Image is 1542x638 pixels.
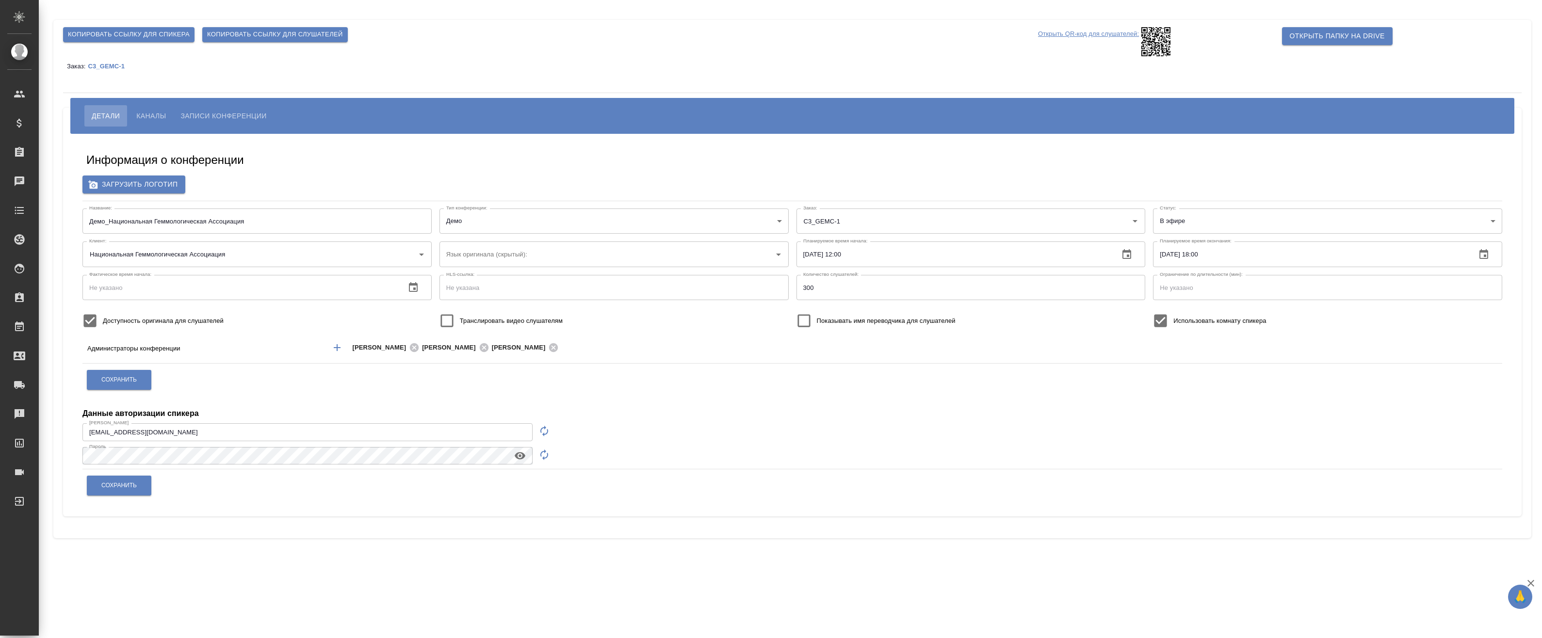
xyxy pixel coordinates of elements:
[103,316,224,326] span: Доступность оригинала для слушателей
[82,408,199,419] h4: Данные авторизации спикера
[1173,316,1266,326] span: Использовать комнату спикера
[460,316,563,326] span: Транслировать видео слушателям
[1153,208,1502,234] div: В эфире
[90,178,178,191] span: Загрузить логотип
[136,110,166,122] span: Каналы
[817,316,956,326] span: Показывать имя переводчика для слушателей
[88,62,132,70] a: C3_GEMC-1
[86,152,244,168] h5: Информация о конференции
[88,63,132,70] p: C3_GEMC-1
[422,343,482,352] span: [PERSON_NAME]
[422,341,492,353] div: [PERSON_NAME]
[1153,241,1468,267] input: Не указано
[1282,27,1393,45] button: Открыть папку на Drive
[325,336,349,359] button: Добавить менеджера
[796,275,1146,300] input: Не указано
[1375,347,1377,349] button: Open
[82,423,533,441] input: Не указано
[82,175,185,193] label: Загрузить логотип
[82,275,398,300] input: Не указано
[772,248,785,261] button: Open
[101,481,137,490] span: Сохранить
[492,341,562,353] div: [PERSON_NAME]
[1512,587,1528,607] span: 🙏
[87,344,323,353] p: Администраторы конференции
[207,29,343,40] span: Копировать ссылку для слушателей
[67,63,88,70] p: Заказ:
[492,343,552,352] span: [PERSON_NAME]
[439,275,789,300] input: Не указана
[796,241,1112,267] input: Не указано
[68,29,190,40] span: Копировать ссылку для спикера
[439,208,789,234] div: Демо
[1508,585,1532,609] button: 🙏
[63,27,195,42] button: Копировать ссылку для спикера
[353,343,412,352] span: [PERSON_NAME]
[87,370,151,390] button: Сохранить
[1153,275,1502,300] input: Не указано
[180,110,266,122] span: Записи конференции
[202,27,348,42] button: Копировать ссылку для слушателей
[87,476,151,495] button: Сохранить
[101,376,137,384] span: Сохранить
[415,248,428,261] button: Open
[82,208,432,234] input: Не указан
[1038,27,1139,56] p: Открыть QR-код для слушателей:
[92,110,120,122] span: Детали
[1128,214,1142,228] button: Open
[1290,30,1385,42] span: Открыть папку на Drive
[353,341,422,353] div: [PERSON_NAME]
